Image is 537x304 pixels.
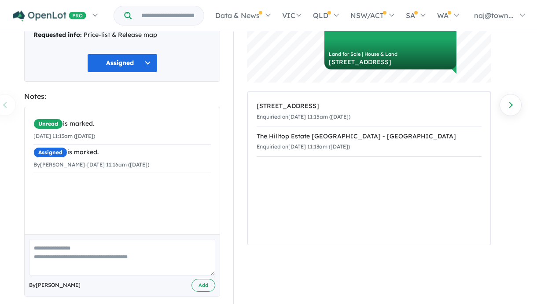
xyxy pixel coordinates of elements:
div: The Hilltop Estate [GEOGRAPHIC_DATA] - [GEOGRAPHIC_DATA] [257,131,482,142]
a: IN PLANNING Land for Sale | House & Land [STREET_ADDRESS] [324,4,456,69]
small: Enquiried on [DATE] 11:15am ([DATE]) [257,113,350,120]
div: [STREET_ADDRESS] [257,101,482,112]
div: [STREET_ADDRESS] [329,59,452,65]
div: Land for Sale | House & Land [329,52,452,57]
img: Openlot PRO Logo White [13,11,86,22]
button: Add [191,279,215,292]
span: Assigned [33,147,67,158]
span: By [PERSON_NAME] [29,281,81,290]
div: Price-list & Release map [33,30,211,40]
button: Assigned [87,54,158,72]
a: [STREET_ADDRESS]Enquiried on[DATE] 11:15am ([DATE]) [257,97,482,127]
div: Map marker [450,58,463,74]
input: Try estate name, suburb, builder or developer [133,6,202,25]
div: is marked. [33,147,211,158]
a: The Hilltop Estate [GEOGRAPHIC_DATA] - [GEOGRAPHIC_DATA]Enquiried on[DATE] 11:13am ([DATE]) [257,127,482,157]
small: [DATE] 11:13am ([DATE]) [33,133,95,139]
span: naj@town... [474,11,514,20]
small: By [PERSON_NAME] - [DATE] 11:16am ([DATE]) [33,161,149,168]
strong: Requested info: [33,31,82,39]
small: Enquiried on [DATE] 11:13am ([DATE]) [257,143,350,150]
span: Unread [33,119,63,129]
div: is marked. [33,119,211,129]
div: Notes: [24,90,220,102]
